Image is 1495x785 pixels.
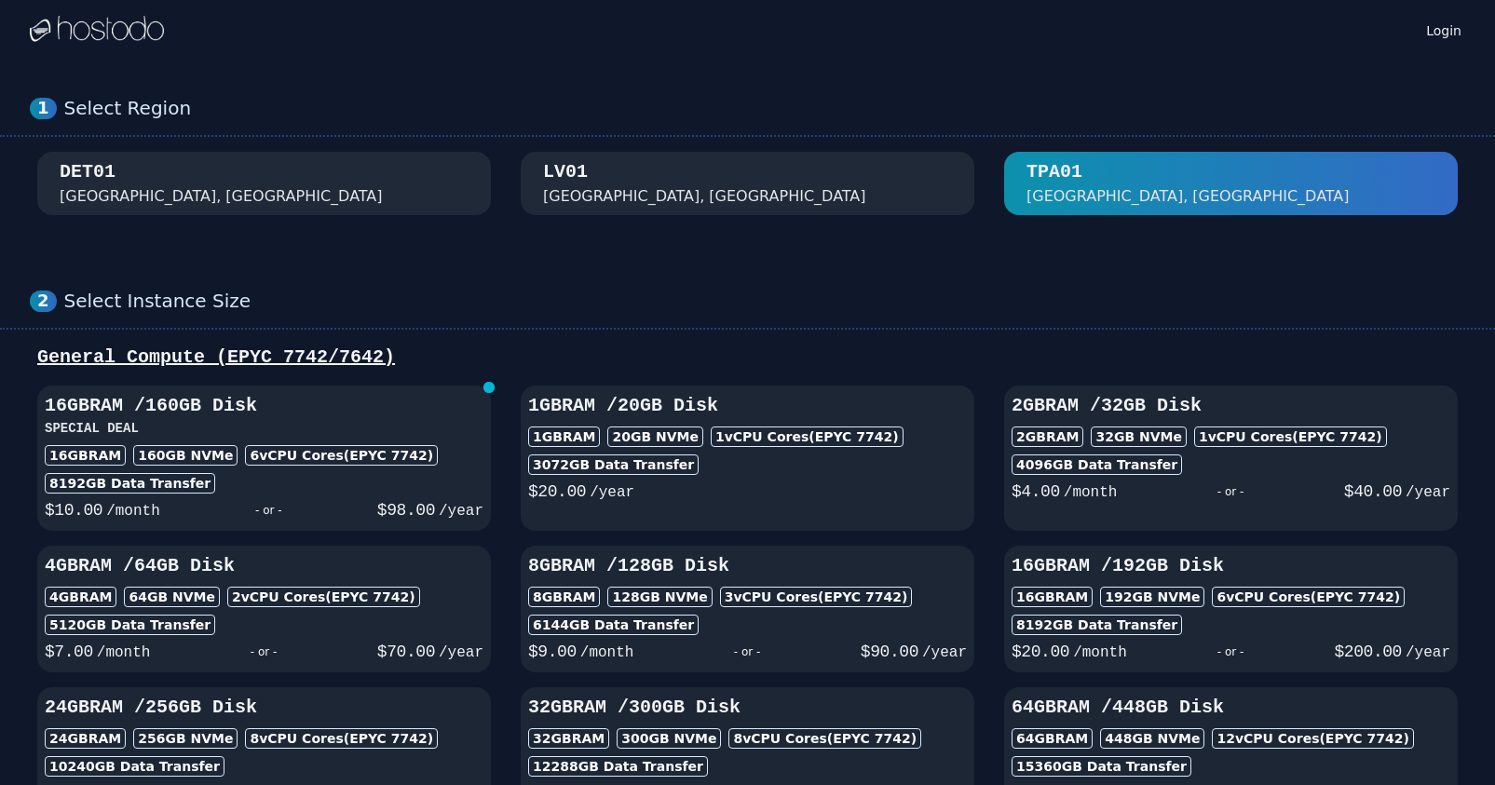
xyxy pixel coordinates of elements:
h3: SPECIAL DEAL [45,419,483,438]
span: $ 4.00 [1012,482,1060,501]
h3: 8GB RAM / 128 GB Disk [528,553,967,579]
div: 6 vCPU Cores (EPYC 7742) [245,445,438,466]
div: 64 GB NVMe [124,587,220,607]
div: - or - [160,497,377,523]
span: $ 20.00 [1012,643,1069,661]
div: [GEOGRAPHIC_DATA], [GEOGRAPHIC_DATA] [543,185,866,208]
h3: 64GB RAM / 448 GB Disk [1012,695,1450,721]
div: 4GB RAM [45,587,116,607]
div: 160 GB NVMe [133,445,238,466]
span: $ 90.00 [861,643,918,661]
span: /year [922,644,967,661]
div: 3072 GB Data Transfer [528,454,699,475]
button: 1GBRAM /20GB Disk1GBRAM20GB NVMe1vCPU Cores(EPYC 7742)3072GB Data Transfer$20.00/year [521,386,974,531]
div: 12288 GB Data Transfer [528,756,708,777]
span: $ 200.00 [1335,643,1402,661]
div: [GEOGRAPHIC_DATA], [GEOGRAPHIC_DATA] [1026,185,1350,208]
div: 8GB RAM [528,587,600,607]
h3: 2GB RAM / 32 GB Disk [1012,393,1450,419]
h3: 32GB RAM / 300 GB Disk [528,695,967,721]
div: 300 GB NVMe [617,728,721,749]
div: 20 GB NVMe [607,426,703,447]
h3: 1GB RAM / 20 GB Disk [528,393,967,419]
h3: 16GB RAM / 160 GB Disk [45,393,483,419]
div: 2 [30,291,57,312]
span: /month [97,644,151,661]
button: DET01 [GEOGRAPHIC_DATA], [GEOGRAPHIC_DATA] [37,152,491,215]
div: 6 vCPU Cores (EPYC 7742) [1212,587,1405,607]
div: - or - [633,639,860,665]
div: Select Region [64,97,1465,120]
span: $ 7.00 [45,643,93,661]
div: 1 [30,98,57,119]
div: 32 GB NVMe [1091,426,1187,447]
div: 192 GB NVMe [1100,587,1204,607]
span: /year [439,503,483,520]
h3: 16GB RAM / 192 GB Disk [1012,553,1450,579]
div: DET01 [60,159,116,185]
div: 8 vCPU Cores (EPYC 7742) [245,728,438,749]
div: 10240 GB Data Transfer [45,756,224,777]
div: 24GB RAM [45,728,126,749]
button: TPA01 [GEOGRAPHIC_DATA], [GEOGRAPHIC_DATA] [1004,152,1458,215]
div: [GEOGRAPHIC_DATA], [GEOGRAPHIC_DATA] [60,185,383,208]
span: /year [1406,644,1450,661]
span: /month [1064,484,1118,501]
span: /month [580,644,634,661]
span: /year [439,644,483,661]
div: 448 GB NVMe [1100,728,1204,749]
span: $ 98.00 [377,501,435,520]
div: 2 vCPU Cores (EPYC 7742) [227,587,420,607]
span: /month [1073,644,1127,661]
span: /year [1406,484,1450,501]
div: 128 GB NVMe [607,587,712,607]
span: $ 10.00 [45,501,102,520]
div: 8192 GB Data Transfer [45,473,215,494]
div: - or - [1117,479,1343,505]
div: 1 vCPU Cores (EPYC 7742) [1194,426,1387,447]
span: $ 40.00 [1344,482,1402,501]
div: - or - [1127,639,1335,665]
div: TPA01 [1026,159,1082,185]
div: 5120 GB Data Transfer [45,615,215,635]
div: 32GB RAM [528,728,609,749]
span: $ 70.00 [377,643,435,661]
div: LV01 [543,159,588,185]
div: 1GB RAM [528,426,600,447]
div: 2GB RAM [1012,426,1083,447]
div: Select Instance Size [64,290,1465,313]
div: 16GB RAM [1012,587,1093,607]
div: 15360 GB Data Transfer [1012,756,1191,777]
button: 8GBRAM /128GB Disk8GBRAM128GB NVMe3vCPU Cores(EPYC 7742)6144GB Data Transfer$9.00/month- or -$90.... [521,546,974,672]
div: General Compute (EPYC 7742/7642) [30,345,1465,371]
h3: 24GB RAM / 256 GB Disk [45,695,483,721]
button: 2GBRAM /32GB Disk2GBRAM32GB NVMe1vCPU Cores(EPYC 7742)4096GB Data Transfer$4.00/month- or -$40.00... [1004,386,1458,531]
span: /month [106,503,160,520]
span: /year [590,484,634,501]
button: 4GBRAM /64GB Disk4GBRAM64GB NVMe2vCPU Cores(EPYC 7742)5120GB Data Transfer$7.00/month- or -$70.00... [37,546,491,672]
a: Login [1422,18,1465,40]
div: 4096 GB Data Transfer [1012,454,1182,475]
div: 64GB RAM [1012,728,1093,749]
span: $ 9.00 [528,643,577,661]
div: - or - [150,639,376,665]
span: $ 20.00 [528,482,586,501]
h3: 4GB RAM / 64 GB Disk [45,553,483,579]
button: 16GBRAM /192GB Disk16GBRAM192GB NVMe6vCPU Cores(EPYC 7742)8192GB Data Transfer$20.00/month- or -$... [1004,546,1458,672]
div: 6144 GB Data Transfer [528,615,699,635]
div: 8192 GB Data Transfer [1012,615,1182,635]
div: 8 vCPU Cores (EPYC 7742) [728,728,921,749]
button: LV01 [GEOGRAPHIC_DATA], [GEOGRAPHIC_DATA] [521,152,974,215]
div: 16GB RAM [45,445,126,466]
button: 16GBRAM /160GB DiskSPECIAL DEAL16GBRAM160GB NVMe6vCPU Cores(EPYC 7742)8192GB Data Transfer$10.00/... [37,386,491,531]
div: 1 vCPU Cores (EPYC 7742) [711,426,904,447]
div: 3 vCPU Cores (EPYC 7742) [720,587,913,607]
div: 12 vCPU Cores (EPYC 7742) [1212,728,1413,749]
img: Logo [30,16,164,44]
div: 256 GB NVMe [133,728,238,749]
